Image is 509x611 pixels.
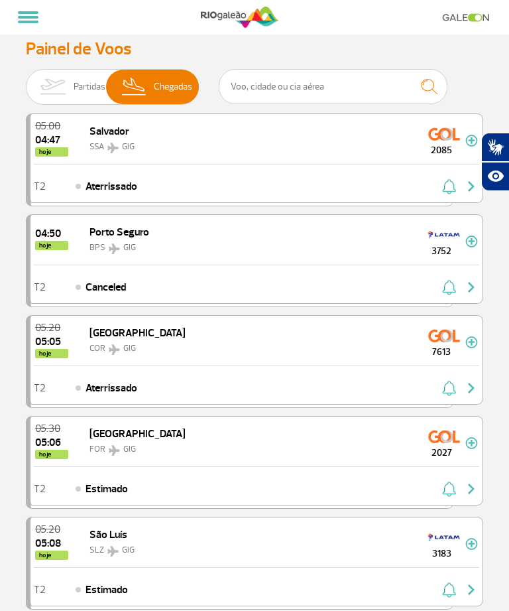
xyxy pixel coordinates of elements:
img: slider-desembarque [115,70,154,104]
input: Voo, cidade ou cia aérea [219,69,447,104]
span: 2025-09-26 04:47:56 [35,135,68,145]
img: GOL Transportes Aereos [428,123,460,145]
span: Chegadas [154,70,192,104]
div: Plugin de acessibilidade da Hand Talk. [481,133,509,191]
span: hoje [35,450,68,459]
span: São Luís [89,528,127,541]
span: Salvador [89,125,129,138]
span: COR [89,343,105,354]
img: GOL Transportes Aereos [428,325,460,346]
img: seta-direita-painel-voo.svg [463,582,479,598]
img: mais-info-painel-voo.svg [465,538,478,550]
button: Abrir tradutor de língua de sinais. [481,133,509,162]
span: hoje [35,349,68,358]
span: 7613 [418,345,465,359]
img: sino-painel-voo.svg [442,380,456,396]
span: T2 [34,383,46,393]
button: Abrir recursos assistivos. [481,162,509,191]
img: sino-painel-voo.svg [442,279,456,295]
span: GIG [123,444,136,454]
span: Estimado [85,481,128,497]
img: mais-info-painel-voo.svg [465,236,478,247]
img: mais-info-painel-voo.svg [465,336,478,348]
span: T2 [34,585,46,594]
span: T2 [34,484,46,494]
span: hoje [35,147,68,157]
span: T2 [34,182,46,191]
span: GIG [122,545,135,555]
span: SSA [89,141,104,152]
img: slider-embarque [32,70,74,104]
span: GIG [123,242,136,253]
img: seta-direita-painel-voo.svg [463,481,479,497]
img: mais-info-painel-voo.svg [465,135,478,147]
span: Partidas [74,70,105,104]
span: 2025-09-26 05:08:00 [35,538,68,549]
img: sino-painel-voo.svg [442,582,456,598]
span: GIG [123,343,136,354]
span: T2 [34,283,46,292]
span: Estimado [85,582,128,598]
span: hoje [35,551,68,560]
span: BPS [89,242,105,253]
span: 2025-09-26 04:50:00 [35,228,68,239]
span: 2025-09-26 05:06:00 [35,437,68,448]
span: 2025-09-26 05:20:00 [35,322,68,333]
img: sino-painel-voo.svg [442,481,456,497]
span: Canceled [85,279,126,295]
span: 3752 [418,244,465,258]
span: 2085 [418,143,465,157]
span: 3183 [418,547,465,561]
img: seta-direita-painel-voo.svg [463,279,479,295]
img: GOL Transportes Aereos [428,426,460,447]
h3: Painel de Voos [26,38,483,59]
span: 2025-09-26 05:05:00 [35,336,68,347]
span: Aterrissado [85,178,137,194]
img: TAM LINHAS AEREAS [428,527,460,548]
span: 2025-09-26 05:20:00 [35,524,68,535]
span: SLZ [89,545,104,555]
span: 2025-09-26 05:00:00 [35,121,68,131]
span: 2027 [418,446,465,460]
span: 2025-09-26 05:30:00 [35,423,68,434]
img: sino-painel-voo.svg [442,178,456,194]
span: GIG [122,141,135,152]
img: seta-direita-painel-voo.svg [463,380,479,396]
span: [GEOGRAPHIC_DATA] [89,427,186,441]
img: TAM LINHAS AEREAS [428,224,460,245]
span: [GEOGRAPHIC_DATA] [89,326,186,340]
span: hoje [35,241,68,250]
img: mais-info-painel-voo.svg [465,437,478,449]
span: Aterrissado [85,380,137,396]
img: seta-direita-painel-voo.svg [463,178,479,194]
span: FOR [89,444,105,454]
span: Porto Seguro [89,226,149,239]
